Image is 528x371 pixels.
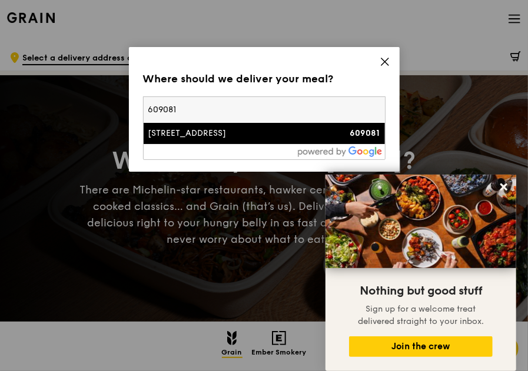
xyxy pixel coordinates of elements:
[326,175,516,268] img: DSC07876-Edit02-Large.jpeg
[148,128,323,139] div: [STREET_ADDRESS]
[358,304,484,326] span: Sign up for a welcome treat delivered straight to your inbox.
[143,71,386,87] div: Where should we deliver your meal?
[494,178,513,196] button: Close
[298,146,383,157] img: powered-by-google.60e8a832.png
[349,336,493,357] button: Join the crew
[360,284,482,298] span: Nothing but good stuff
[350,128,380,138] strong: 609081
